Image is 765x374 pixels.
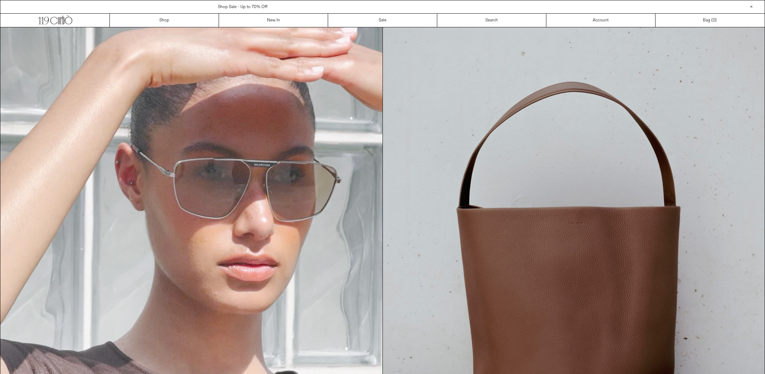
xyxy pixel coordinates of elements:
[713,17,717,24] span: )
[713,18,715,23] span: 0
[110,14,219,27] a: Shop
[218,4,267,10] a: Shop Sale - Up to 70% Off
[328,14,437,27] a: Sale
[437,14,546,27] a: Search
[546,14,656,27] a: Account
[656,14,765,27] a: Bag ()
[219,14,328,27] a: New In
